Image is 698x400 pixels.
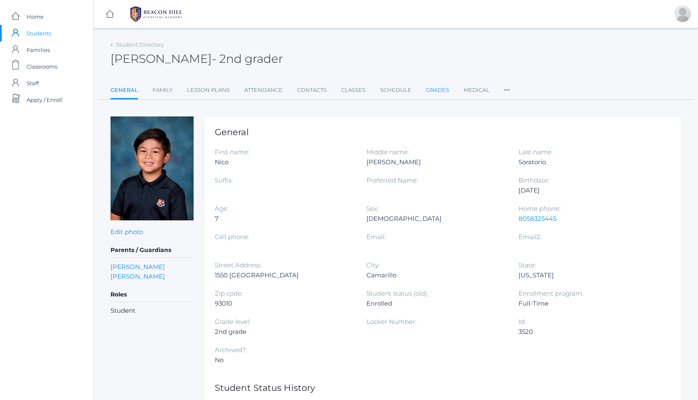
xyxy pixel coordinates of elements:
div: [DEMOGRAPHIC_DATA] [366,214,506,224]
a: General [111,82,138,100]
label: Birthdate: [519,176,549,184]
div: Full-Time [519,299,658,309]
div: [PERSON_NAME] [366,157,506,167]
label: Age: [215,205,229,212]
span: Students [27,25,51,42]
label: Email2: [519,233,541,241]
label: Preferred Name: [366,176,418,184]
label: Locker Number: [366,318,416,326]
div: 93010 [215,299,354,309]
span: Classrooms [27,58,57,75]
label: Email: [366,233,386,241]
label: City: [366,261,380,269]
a: Schedule [380,82,411,99]
label: Street Address: [215,261,261,269]
h1: Student Status History [215,383,671,393]
img: Nico Soratorio [111,116,194,220]
a: Classes [341,82,366,99]
label: Home phone: [519,205,560,212]
div: Lew Soratorio [674,5,691,22]
label: Middle name: [366,148,409,156]
a: 8058325445 [519,215,556,222]
a: Medical [464,82,489,99]
label: Suffix: [215,176,233,184]
label: First name: [215,148,249,156]
label: Grade level: [215,318,251,326]
label: Id: [519,318,526,326]
div: 3520 [519,327,658,337]
div: 7 [215,214,354,224]
a: [PERSON_NAME] [111,262,165,272]
div: Nico [215,157,354,167]
div: [US_STATE] [519,270,658,280]
span: Home [27,8,44,25]
a: Family [152,82,172,99]
div: No [215,355,354,365]
label: Archived?: [215,346,247,354]
label: Sex: [366,205,378,212]
label: Cell phone: [215,233,249,241]
label: Last name: [519,148,553,156]
span: - 2nd grader [212,52,283,66]
div: [DATE] [519,185,658,195]
span: Staff [27,75,39,91]
a: Student Directory [116,41,164,48]
div: Enrolled [366,299,506,309]
a: Grades [426,82,449,99]
label: Student status (old): [366,289,428,297]
a: [PERSON_NAME] [111,272,165,281]
li: Student [111,306,194,316]
a: Contacts [297,82,327,99]
h5: Parents / Guardians [111,243,194,257]
span: Families [27,42,50,58]
h1: General [215,127,671,137]
h2: [PERSON_NAME] [111,52,283,65]
img: BHCALogos-05-308ed15e86a5a0abce9b8dd61676a3503ac9727e845dece92d48e8588c001991.png [125,4,187,25]
label: Zip code: [215,289,243,297]
label: Enrollment program: [519,289,583,297]
div: 1550 [GEOGRAPHIC_DATA] [215,270,354,280]
div: Soratorio [519,157,658,167]
a: Edit photo [111,228,143,236]
a: Attendance [244,82,283,99]
div: Camarillo [366,270,506,280]
div: 2nd grade [215,327,354,337]
span: Apply / Enroll [27,91,63,108]
label: State: [519,261,536,269]
a: Lesson Plans [187,82,230,99]
h5: Roles [111,288,194,302]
